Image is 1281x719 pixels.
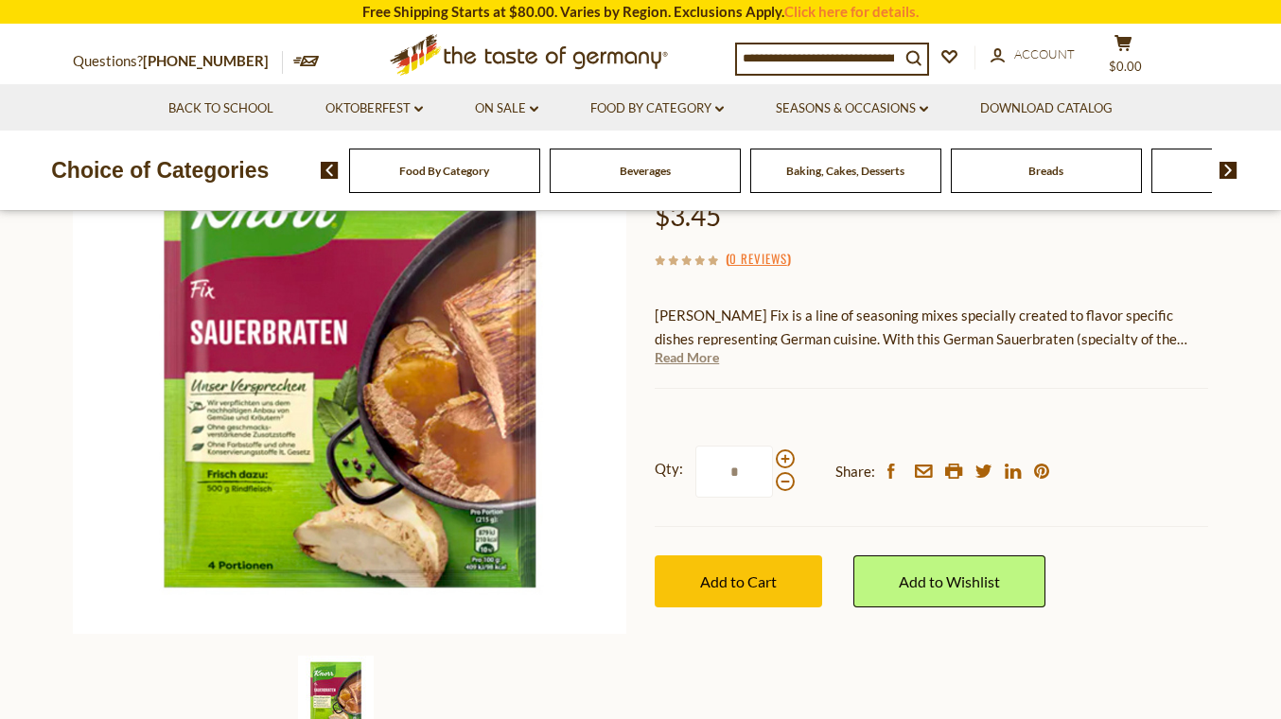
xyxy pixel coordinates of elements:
[655,457,683,481] strong: Qty:
[655,200,721,232] span: $3.45
[700,572,777,590] span: Add to Cart
[835,460,875,483] span: Share:
[399,164,489,178] a: Food By Category
[784,3,919,20] a: Click here for details.
[321,162,339,179] img: previous arrow
[991,44,1075,65] a: Account
[1095,34,1151,81] button: $0.00
[729,249,787,270] a: 0 Reviews
[73,49,283,74] p: Questions?
[475,98,538,119] a: On Sale
[1014,46,1075,61] span: Account
[73,80,626,634] img: Knorr "Fix" Sauerbraten Seasoning Mix, 1 oz
[325,98,423,119] a: Oktoberfest
[786,164,904,178] a: Baking, Cakes, Desserts
[980,98,1113,119] a: Download Catalog
[655,348,719,367] a: Read More
[1028,164,1063,178] a: Breads
[590,98,724,119] a: Food By Category
[776,98,928,119] a: Seasons & Occasions
[620,164,671,178] a: Beverages
[695,446,773,498] input: Qty:
[726,249,791,268] span: ( )
[655,304,1208,351] p: [PERSON_NAME] Fix is a line of seasoning mixes specially created to flavor specific dishes repres...
[655,555,822,607] button: Add to Cart
[1109,59,1142,74] span: $0.00
[853,555,1045,607] a: Add to Wishlist
[168,98,273,119] a: Back to School
[1220,162,1237,179] img: next arrow
[143,52,269,69] a: [PHONE_NUMBER]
